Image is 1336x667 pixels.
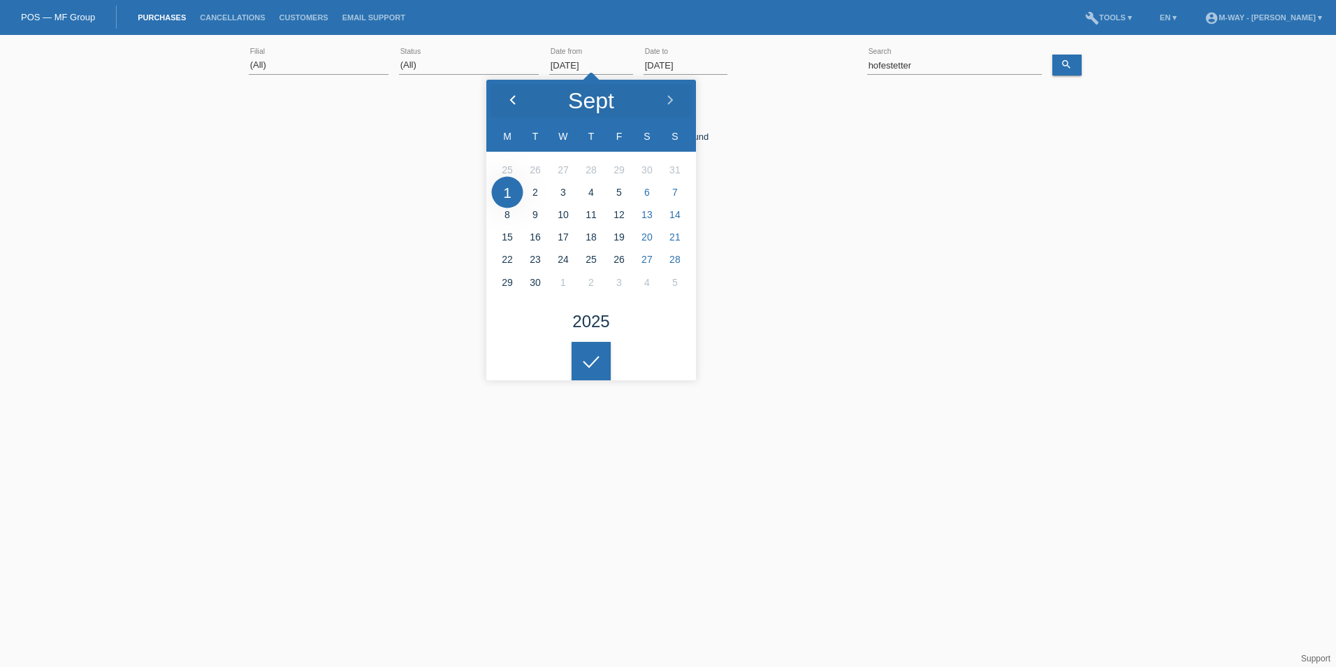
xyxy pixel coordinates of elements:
[21,12,95,22] a: POS — MF Group
[1078,13,1139,22] a: buildTools ▾
[1198,13,1329,22] a: account_circlem-way - [PERSON_NAME] ▾
[131,13,193,22] a: Purchases
[572,313,609,330] div: 2025
[1052,55,1082,76] a: search
[249,110,1087,142] div: No purchases found
[1205,11,1219,25] i: account_circle
[193,13,272,22] a: Cancellations
[1301,654,1330,664] a: Support
[1153,13,1184,22] a: EN ▾
[568,89,614,112] div: Sept
[335,13,412,22] a: Email Support
[1085,11,1099,25] i: build
[273,13,335,22] a: Customers
[1061,59,1072,70] i: search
